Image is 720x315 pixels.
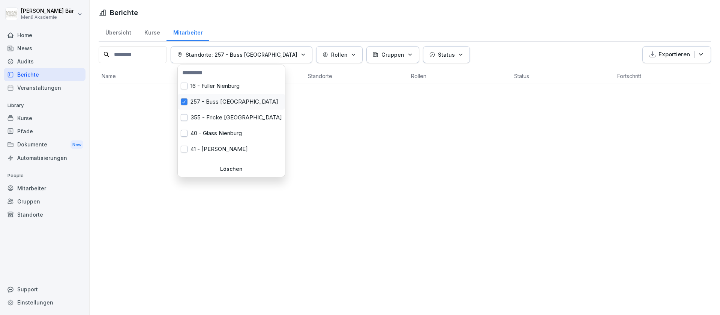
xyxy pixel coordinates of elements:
p: Löschen [181,166,282,172]
p: Standorte: 257 - Buss [GEOGRAPHIC_DATA] [186,51,297,59]
div: 40 - Glass Nienburg [178,125,285,141]
p: Exportieren [658,50,690,59]
p: Status [438,51,455,59]
div: 355 - Fricke [GEOGRAPHIC_DATA] [178,110,285,125]
p: Gruppen [381,51,404,59]
div: 41 - [PERSON_NAME] [178,141,285,157]
div: 16 - Fuller Nienburg [178,78,285,94]
p: Rollen [331,51,348,59]
div: 422 - Amazon BRE4 Achim [178,157,285,173]
div: 257 - Buss [GEOGRAPHIC_DATA] [178,94,285,110]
